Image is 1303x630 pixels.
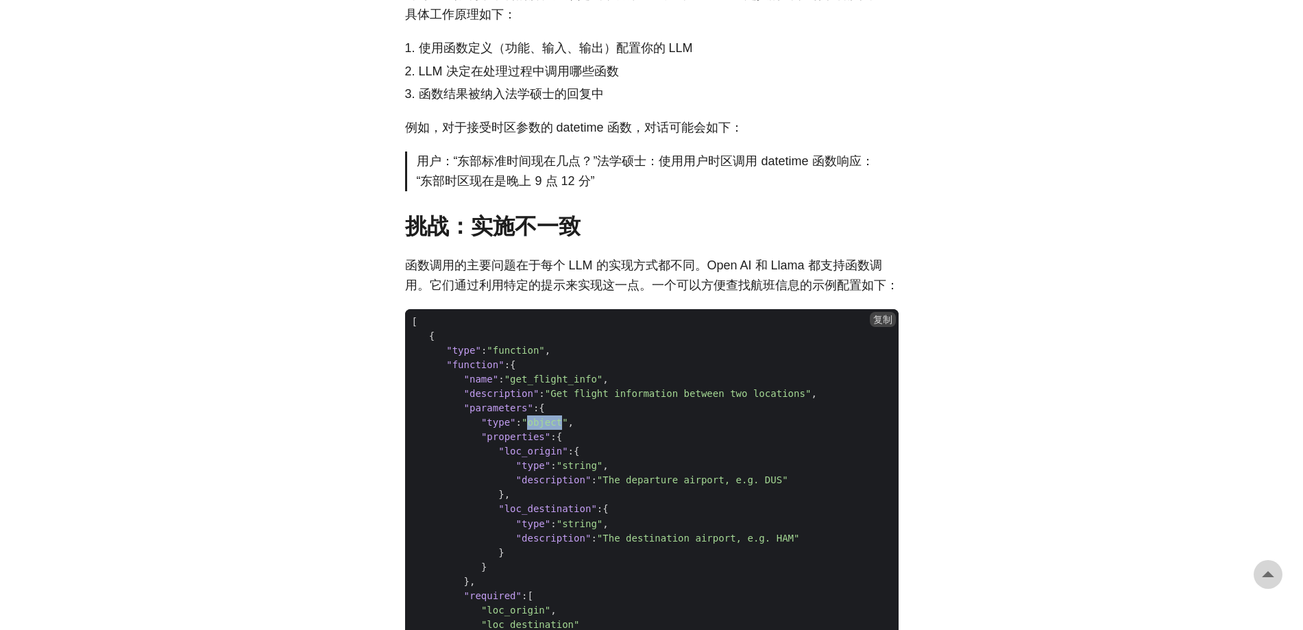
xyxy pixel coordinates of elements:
[487,345,544,356] span: "function"
[481,561,487,572] span: }
[516,533,592,544] span: "description"
[602,374,608,385] span: ,
[870,312,896,327] button: 复制
[446,359,504,370] span: "function"
[516,474,592,485] span: "description"
[516,518,551,529] span: "type"
[412,316,417,327] span: [
[591,533,596,544] span: :
[550,518,556,529] span: :
[498,503,597,514] span: "loc_destination"
[464,388,539,399] span: "description"
[568,417,574,428] span: ,
[498,374,504,385] span: :
[419,64,619,78] font: LLM 决定在处理过程中调用哪些函数
[481,417,516,428] span: "type"
[516,417,522,428] span: :
[597,503,609,514] span: :{
[597,533,800,544] span: "The destination airport, e.g. HAM"
[545,345,550,356] span: ,
[464,374,499,385] span: "name"
[405,258,899,292] font: 函数调用的主要问题在于每个 LLM 的实现方式都不同。Open AI 和 Llama 都支持函数调用。它们通过利用特定的提示来实现这一点。一个可以方便查找航班信息的示例配置如下：
[568,446,580,457] span: :{
[504,374,603,385] span: "get_flight_info"
[550,431,562,442] span: :{
[419,87,604,101] font: 函数结果被纳入法学硕士的回复中
[417,154,874,188] font: 用户：“东部标准时间现在几点？”法学硕士：使用用户时区调用 datetime 函数响应：“东部时区现在是晚上 9 点 12 分”
[1254,560,1282,589] a: 返回顶部
[419,41,693,55] font: 使用函数定义（功能、输入、输出）配置你的 LLM
[481,431,550,442] span: "properties"
[522,590,533,601] span: :[
[550,460,556,471] span: :
[464,576,476,587] span: },
[545,388,812,399] span: "Get flight information between two locations"
[516,460,551,471] span: "type"
[464,402,533,413] span: "parameters"
[602,460,608,471] span: ,
[522,417,568,428] span: "object"
[498,489,510,500] span: },
[481,619,580,630] span: "loc_destination"
[498,446,568,457] span: "loc_origin"
[539,388,544,399] span: :
[597,474,788,485] span: "The departure airport, e.g. DUS"
[429,330,435,341] span: {
[498,547,504,558] span: }
[464,590,522,601] span: "required"
[873,314,892,325] font: 复制
[550,605,556,616] span: ,
[533,402,545,413] span: :{
[557,460,603,471] span: "string"
[405,121,743,134] font: 例如，对于接受时区参数的 datetime 函数，对话可能会如下：
[811,388,816,399] span: ,
[481,345,487,356] span: :
[481,605,550,616] span: "loc_origin"
[591,474,596,485] span: :
[557,518,603,529] span: "string"
[446,345,481,356] span: "type"
[504,359,516,370] span: :{
[602,518,608,529] span: ,
[405,214,581,239] font: 挑战：实施不一致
